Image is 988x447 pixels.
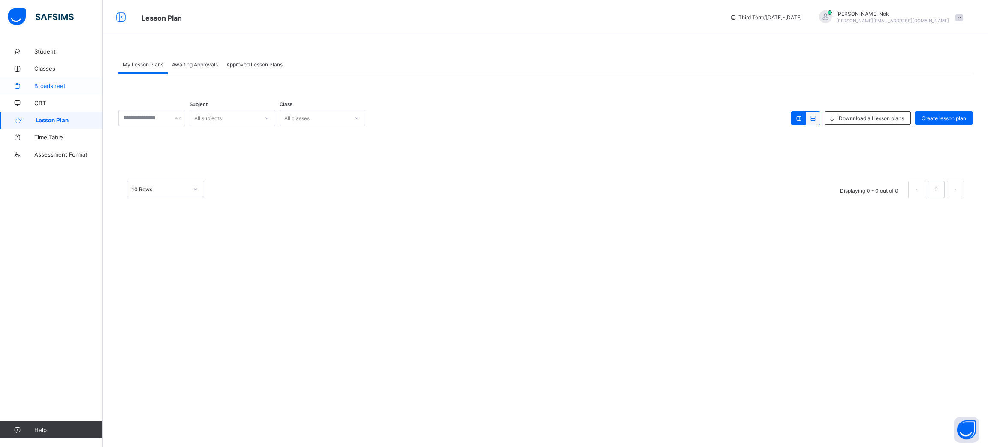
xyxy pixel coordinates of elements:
[839,115,904,121] span: Downnload all lesson plans
[928,181,945,198] li: 0
[226,61,283,68] span: Approved Lesson Plans
[34,426,102,433] span: Help
[34,151,103,158] span: Assessment Format
[810,10,967,24] div: EzraNok
[280,101,292,107] span: Class
[36,117,103,124] span: Lesson Plan
[190,101,208,107] span: Subject
[836,11,949,17] span: [PERSON_NAME] Nok
[922,115,966,121] span: Create lesson plan
[947,181,964,198] li: 下一页
[34,82,103,89] span: Broadsheet
[34,48,103,55] span: Student
[284,110,310,126] div: All classes
[836,18,949,23] span: [PERSON_NAME][EMAIL_ADDRESS][DOMAIN_NAME]
[932,184,940,195] a: 0
[194,110,222,126] div: All subjects
[34,134,103,141] span: Time Table
[34,65,103,72] span: Classes
[834,181,905,198] li: Displaying 0 - 0 out of 0
[123,61,163,68] span: My Lesson Plans
[954,417,979,443] button: Open asap
[8,8,74,26] img: safsims
[34,100,103,106] span: CBT
[908,181,925,198] li: 上一页
[132,186,188,193] div: 10 Rows
[172,61,218,68] span: Awaiting Approvals
[947,181,964,198] button: next page
[908,181,925,198] button: prev page
[142,14,182,22] span: Lesson Plan
[730,14,802,21] span: session/term information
